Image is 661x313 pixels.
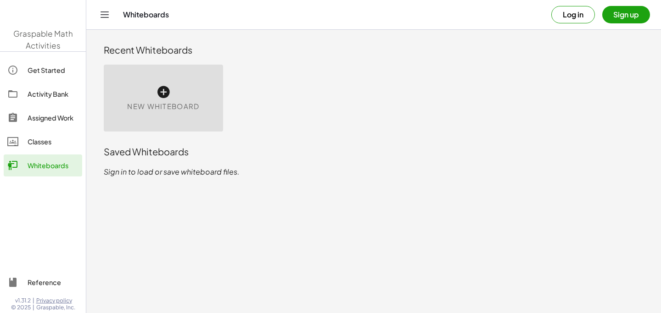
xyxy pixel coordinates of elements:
a: Reference [4,271,82,293]
div: Assigned Work [28,112,78,123]
div: Saved Whiteboards [104,145,644,158]
a: Whiteboards [4,154,82,176]
div: Recent Whiteboards [104,44,644,56]
a: Privacy policy [36,297,75,304]
span: © 2025 [11,304,31,311]
span: | [33,297,34,304]
div: Classes [28,136,78,147]
span: v1.31.2 [15,297,31,304]
div: Get Started [28,65,78,76]
span: | [33,304,34,311]
div: Reference [28,277,78,288]
span: Graspable, Inc. [36,304,75,311]
p: Sign in to load or save whiteboard files. [104,166,644,177]
button: Toggle navigation [97,7,112,22]
div: Whiteboards [28,160,78,171]
div: Activity Bank [28,88,78,99]
a: Assigned Work [4,107,82,129]
button: Sign up [602,6,650,23]
span: New Whiteboard [127,101,199,112]
a: Activity Bank [4,83,82,105]
span: Graspable Math Activities [13,28,73,50]
button: Log in [551,6,595,23]
a: Classes [4,131,82,153]
a: Get Started [4,59,82,81]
